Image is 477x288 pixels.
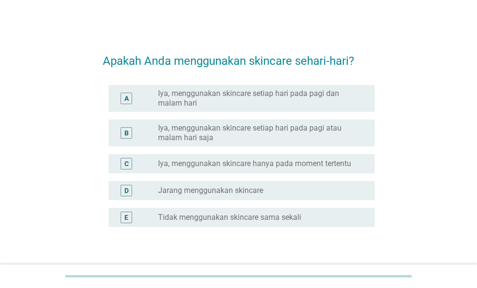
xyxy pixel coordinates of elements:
[158,159,351,168] label: Iya, menggunakan skincare hanya pada moment tertentu
[158,89,359,108] label: Iya, menggunakan skincare setiap hari pada pagi dan malam hari
[124,128,129,138] div: B
[158,186,263,195] label: Jarang menggunakan skincare
[124,212,128,222] div: E
[124,185,129,195] div: D
[124,158,129,168] div: C
[124,93,129,103] div: A
[103,43,375,70] h2: Apakah Anda menggunakan skincare sehari-hari?
[158,123,359,143] label: Iya, menggunakan skincare setiap hari pada pagi atau malam hari saja
[158,213,301,222] label: Tidak menggunakan skincare sama sekali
